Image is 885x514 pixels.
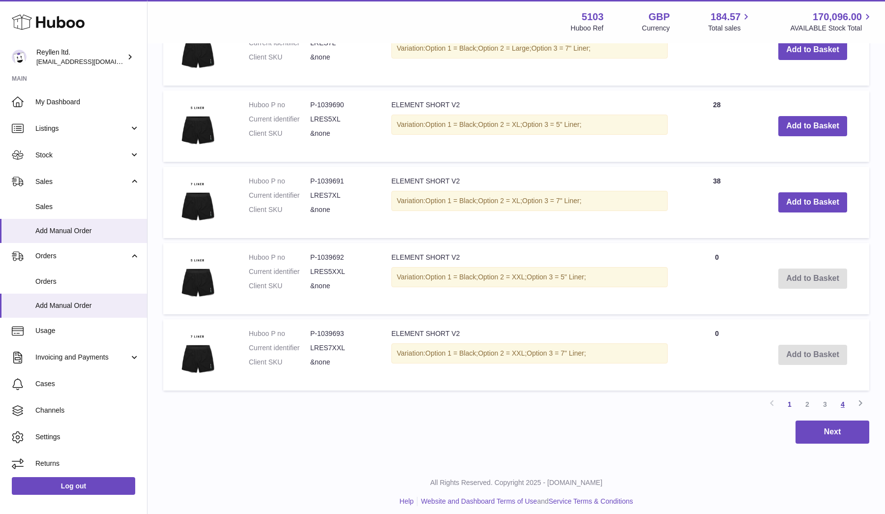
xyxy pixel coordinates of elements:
[790,10,873,33] a: 170,096.00 AVAILABLE Stock Total
[173,24,222,73] img: ELEMENT SHORT V2
[382,14,678,86] td: ELEMENT SHORT V2
[173,253,222,302] img: ELEMENT SHORT V2
[35,124,129,133] span: Listings
[12,50,27,64] img: reyllen@reyllen.com
[425,349,478,357] span: Option 1 = Black;
[834,395,852,413] a: 4
[710,10,740,24] span: 184.57
[391,115,668,135] div: Variation:
[249,205,310,214] dt: Client SKU
[425,197,478,205] span: Option 1 = Black;
[798,395,816,413] a: 2
[310,100,372,110] dd: P-1039690
[391,191,668,211] div: Variation:
[310,177,372,186] dd: P-1039691
[678,167,756,238] td: 38
[708,24,752,33] span: Total sales
[12,477,135,495] a: Log out
[778,192,847,212] button: Add to Basket
[35,226,140,236] span: Add Manual Order
[249,343,310,353] dt: Current identifier
[35,151,129,160] span: Stock
[36,48,125,66] div: Reyllen ltd.
[816,395,834,413] a: 3
[249,281,310,291] dt: Client SKU
[425,121,478,128] span: Option 1 = Black;
[310,329,372,338] dd: P-1039693
[678,319,756,391] td: 0
[778,40,847,60] button: Add to Basket
[708,10,752,33] a: 184.57 Total sales
[310,281,372,291] dd: &none
[173,100,222,150] img: ELEMENT SHORT V2
[382,243,678,314] td: ELEMENT SHORT V2
[35,379,140,389] span: Cases
[35,277,140,286] span: Orders
[549,497,633,505] a: Service Terms & Conditions
[527,349,586,357] span: Option 3 = 7" Liner;
[35,202,140,212] span: Sales
[796,421,869,444] button: Next
[249,253,310,262] dt: Huboo P no
[400,497,414,505] a: Help
[310,267,372,276] dd: LRES5XXL
[531,44,591,52] span: Option 3 = 7" Liner;
[425,44,478,52] span: Option 1 = Black;
[249,177,310,186] dt: Huboo P no
[678,91,756,162] td: 28
[173,329,222,378] img: ELEMENT SHORT V2
[249,100,310,110] dt: Huboo P no
[678,243,756,314] td: 0
[249,129,310,138] dt: Client SKU
[478,44,531,52] span: Option 2 = Large;
[35,251,129,261] span: Orders
[649,10,670,24] strong: GBP
[155,478,877,487] p: All Rights Reserved. Copyright 2025 - [DOMAIN_NAME]
[35,353,129,362] span: Invoicing and Payments
[391,343,668,363] div: Variation:
[310,115,372,124] dd: LRES5XL
[778,116,847,136] button: Add to Basket
[522,197,582,205] span: Option 3 = 7" Liner;
[310,129,372,138] dd: &none
[813,10,862,24] span: 170,096.00
[382,91,678,162] td: ELEMENT SHORT V2
[310,205,372,214] dd: &none
[421,497,537,505] a: Website and Dashboard Terms of Use
[310,53,372,62] dd: &none
[678,14,756,86] td: 33
[425,273,478,281] span: Option 1 = Black;
[249,115,310,124] dt: Current identifier
[310,191,372,200] dd: LRES7XL
[310,358,372,367] dd: &none
[249,191,310,200] dt: Current identifier
[781,395,798,413] a: 1
[310,253,372,262] dd: P-1039692
[522,121,582,128] span: Option 3 = 5" Liner;
[382,167,678,238] td: ELEMENT SHORT V2
[478,197,522,205] span: Option 2 = XL;
[173,177,222,226] img: ELEMENT SHORT V2
[391,267,668,287] div: Variation:
[571,24,604,33] div: Huboo Ref
[35,406,140,415] span: Channels
[790,24,873,33] span: AVAILABLE Stock Total
[35,432,140,442] span: Settings
[35,301,140,310] span: Add Manual Order
[478,349,527,357] span: Option 2 = XXL;
[527,273,586,281] span: Option 3 = 5" Liner;
[382,319,678,391] td: ELEMENT SHORT V2
[35,177,129,186] span: Sales
[642,24,670,33] div: Currency
[391,38,668,59] div: Variation:
[35,97,140,107] span: My Dashboard
[478,273,527,281] span: Option 2 = XXL;
[249,267,310,276] dt: Current identifier
[417,497,633,506] li: and
[582,10,604,24] strong: 5103
[249,358,310,367] dt: Client SKU
[35,326,140,335] span: Usage
[36,58,145,65] span: [EMAIL_ADDRESS][DOMAIN_NAME]
[478,121,522,128] span: Option 2 = XL;
[35,459,140,468] span: Returns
